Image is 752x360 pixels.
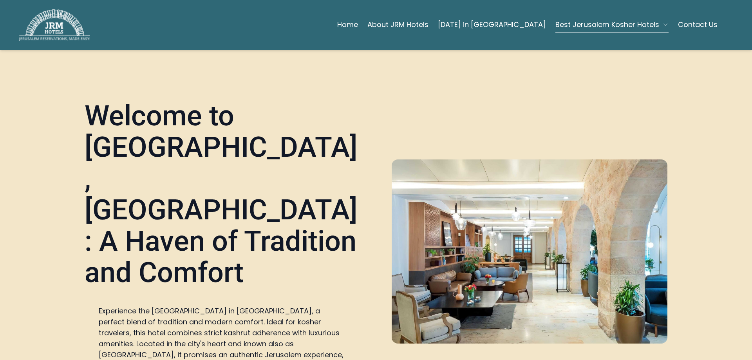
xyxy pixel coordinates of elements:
a: Home [337,17,358,33]
img: JRM Hotels [19,9,90,41]
a: About JRM Hotels [367,17,428,33]
a: [DATE] in [GEOGRAPHIC_DATA] [438,17,546,33]
button: Best Jerusalem Kosher Hotels [555,17,669,33]
h1: Welcome to [GEOGRAPHIC_DATA], [GEOGRAPHIC_DATA]: A Haven of Tradition and Comfort [85,100,360,291]
a: Contact Us [678,17,718,33]
img: Prima Palace Hotel [392,159,667,343]
span: Best Jerusalem Kosher Hotels [555,19,659,30]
